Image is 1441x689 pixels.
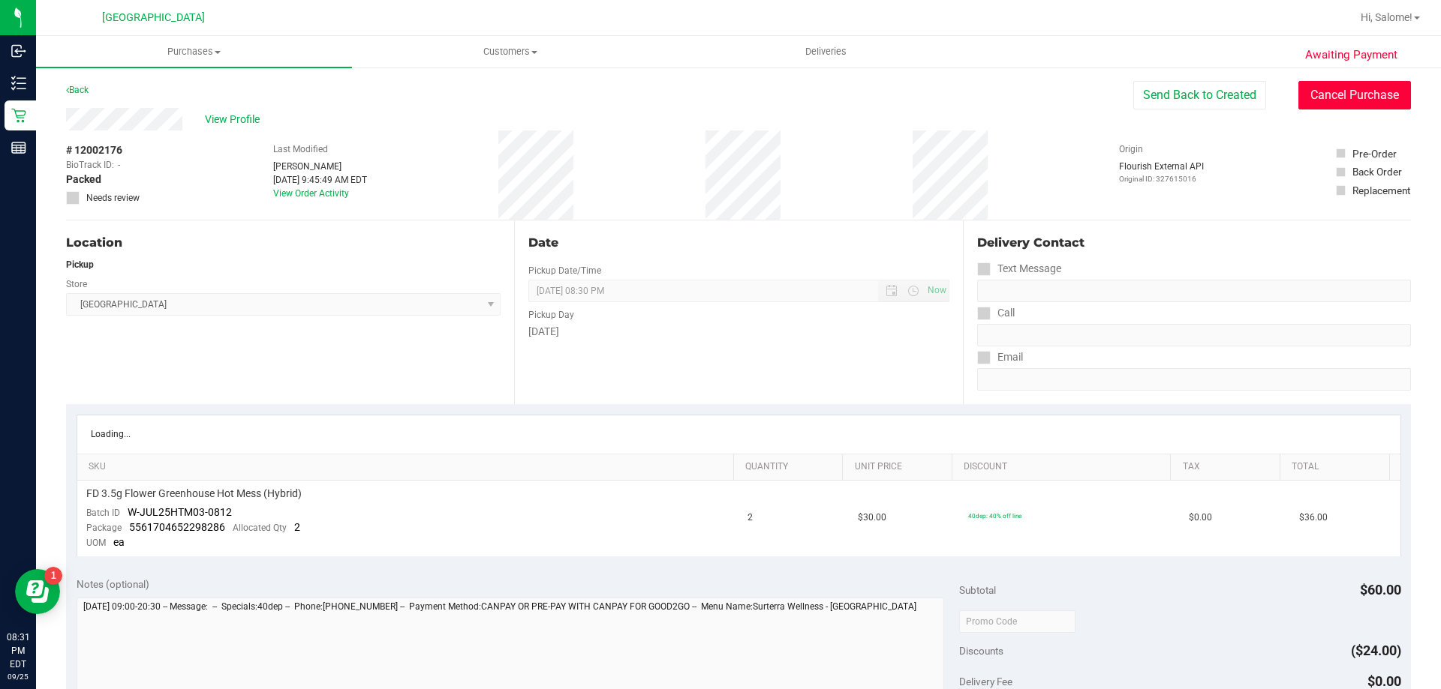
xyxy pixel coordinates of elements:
[77,578,149,590] span: Notes (optional)
[113,536,125,548] span: ea
[977,280,1411,302] input: Format: (999) 999-9999
[86,508,120,518] span: Batch ID
[89,461,727,473] a: SKU
[102,11,205,24] span: [GEOGRAPHIC_DATA]
[1119,160,1204,184] div: Flourish External API
[44,567,62,585] iframe: Resource center unread badge
[528,234,949,252] div: Date
[352,36,668,67] a: Customers
[1292,461,1383,473] a: Total
[668,36,984,67] a: Deliveries
[66,172,101,187] span: Packed
[1351,643,1401,658] span: ($24.00)
[86,538,106,548] span: UOM
[1305,46,1397,64] span: Awaiting Payment
[1299,511,1328,525] span: $36.00
[785,45,867,58] span: Deliveries
[968,512,1021,520] span: 40dep: 40% off line
[977,234,1411,252] div: Delivery Contact
[129,521,225,533] span: 5561704652298286
[86,523,122,533] span: Package
[273,173,367,187] div: [DATE] 9:45:49 AM EDT
[528,308,574,322] label: Pickup Day
[66,142,122,158] span: # 12002176
[273,142,328,156] label: Last Modified
[1189,511,1212,525] span: $0.00
[273,188,349,199] a: View Order Activity
[36,36,352,67] a: Purchases
[118,158,120,172] span: -
[66,259,94,270] strong: Pickup
[959,584,996,596] span: Subtotal
[91,429,131,439] div: Loading...
[977,324,1411,346] input: Format: (999) 999-9999
[86,487,302,501] span: FD 3.5g Flower Greenhouse Hot Mess (Hybrid)
[1352,146,1397,161] div: Pre-Order
[66,277,87,291] label: Store
[1298,81,1411,109] button: Cancel Purchase
[86,191,140,205] span: Needs review
[1360,582,1401,598] span: $60.00
[128,506,232,518] span: W-JUL25HTM03-0812
[11,140,26,155] inline-svg: Reports
[353,45,667,58] span: Customers
[528,324,949,340] div: [DATE]
[66,85,89,95] a: Back
[36,45,352,58] span: Purchases
[7,631,29,671] p: 08:31 PM EDT
[1183,461,1274,473] a: Tax
[1361,11,1412,23] span: Hi, Salome!
[15,569,60,614] iframe: Resource center
[1367,673,1401,689] span: $0.00
[294,521,300,533] span: 2
[11,43,26,58] inline-svg: Inbound
[1352,183,1410,198] div: Replacement
[528,264,601,277] label: Pickup Date/Time
[959,676,1012,688] span: Delivery Fee
[66,234,501,252] div: Location
[745,461,837,473] a: Quantity
[1133,81,1266,109] button: Send Back to Created
[977,346,1023,368] label: Email
[959,637,1003,664] span: Discounts
[1119,173,1204,184] p: Original ID: 327615016
[748,511,753,525] span: 2
[1352,164,1402,179] div: Back Order
[858,511,886,525] span: $30.00
[273,160,367,173] div: [PERSON_NAME]
[959,610,1075,633] input: Promo Code
[7,671,29,682] p: 09/25
[964,461,1165,473] a: Discount
[977,302,1015,324] label: Call
[11,108,26,123] inline-svg: Retail
[977,258,1061,280] label: Text Message
[66,158,114,172] span: BioTrack ID:
[11,76,26,91] inline-svg: Inventory
[1119,142,1143,156] label: Origin
[205,112,265,127] span: View Profile
[233,523,287,533] span: Allocated Qty
[855,461,946,473] a: Unit Price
